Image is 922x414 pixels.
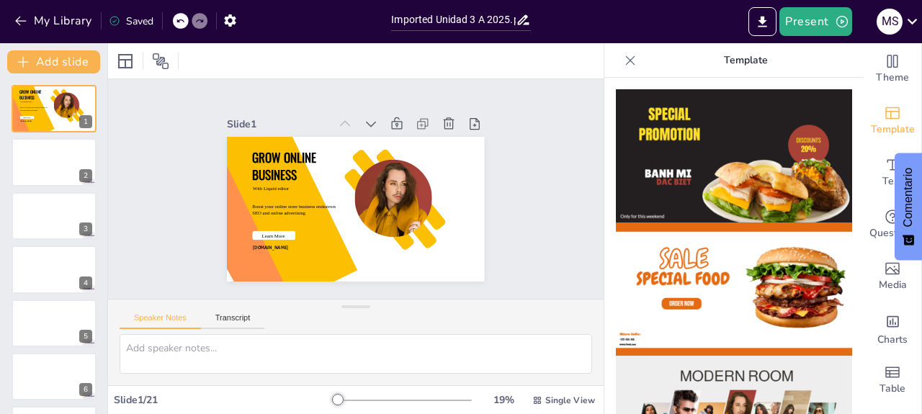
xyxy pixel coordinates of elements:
div: 2 [12,138,97,186]
span: Position [152,53,169,70]
font: Comentario [902,168,914,228]
span: Theme [876,70,909,86]
div: 6 [12,353,97,400]
div: Layout [114,50,137,73]
button: Speaker Notes [120,313,201,329]
div: 3 [12,192,97,240]
span: Text [882,174,903,189]
div: Get real-time input from your audience [864,199,921,251]
div: 5 [12,300,97,347]
input: Insert title [391,9,515,30]
div: 6 [79,383,92,396]
button: Add slide [7,50,100,73]
p: Template [642,43,849,78]
span: Learn More [261,139,279,161]
span: Questions [869,225,916,241]
img: thumb-1.png [616,89,852,222]
div: Saved [109,14,153,28]
span: Table [880,381,905,397]
div: 3 [79,222,92,235]
button: My Library [11,9,98,32]
span: Media [879,277,907,293]
div: 19 % [486,393,521,407]
div: Change the overall theme [864,43,921,95]
div: Add ready made slides [864,95,921,147]
button: M S [877,7,903,36]
div: M S [877,9,903,35]
span: [DOMAIN_NAME] [246,139,272,171]
span: Boost your online store business endeavors SEO and online advertising [20,107,48,112]
div: 4 [12,246,97,293]
span: With Liquid editor [20,101,32,102]
div: Add images, graphics, shapes or video [864,251,921,302]
span: Single View [545,395,595,406]
button: Comentarios - Mostrar encuesta [895,153,922,261]
button: Export to PowerPoint [748,7,776,36]
div: Slide 1 / 21 [114,393,334,407]
div: Add text boxes [864,147,921,199]
div: 2 [79,169,92,182]
span: GROW ONLINE BUSINESS [19,89,40,100]
span: Template [871,122,915,138]
span: Boost your online store business endeavors SEO and online advertising [274,114,333,184]
div: Add a table [864,354,921,406]
div: 4 [79,276,92,289]
div: 1 [79,115,92,128]
span: Charts [877,332,908,348]
span: With Liquid editor [294,104,319,137]
span: [DOMAIN_NAME] [20,120,32,122]
div: Add charts and graphs [864,302,921,354]
button: Transcript [201,313,265,329]
div: 1 [12,85,97,132]
img: thumb-2.png [616,222,852,356]
span: Learn More [23,117,31,118]
div: Slide 1 [327,42,398,132]
span: GROW ONLINE BUSINESS [299,81,365,144]
button: Present [779,7,851,36]
div: 5 [79,330,92,343]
